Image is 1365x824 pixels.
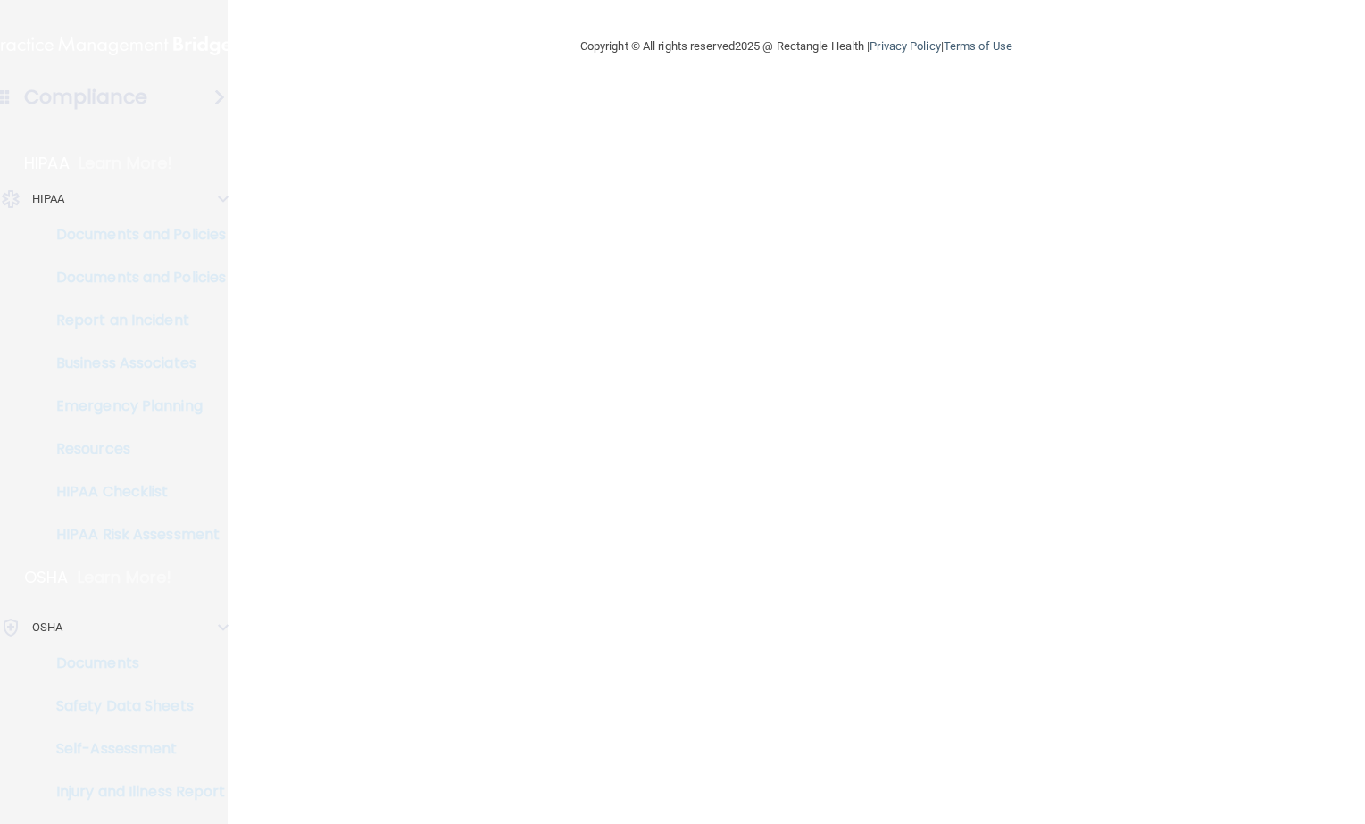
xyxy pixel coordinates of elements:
p: OSHA [24,567,69,588]
h4: Compliance [24,85,148,110]
p: Self-Assessment [12,740,255,758]
a: Terms of Use [944,39,1012,53]
p: HIPAA Checklist [12,483,255,501]
div: Copyright © All rights reserved 2025 @ Rectangle Health | | [470,18,1122,75]
p: OSHA [32,617,62,638]
p: Learn More! [79,153,173,174]
p: HIPAA [24,153,70,174]
p: Emergency Planning [12,397,255,415]
p: Business Associates [12,354,255,372]
p: Learn More! [78,567,172,588]
p: Documents and Policies [12,226,255,244]
p: Documents [12,654,255,672]
p: Report an Incident [12,312,255,329]
a: Privacy Policy [870,39,940,53]
p: HIPAA Risk Assessment [12,526,255,544]
p: Safety Data Sheets [12,697,255,715]
p: HIPAA [32,188,65,210]
p: Resources [12,440,255,458]
p: Injury and Illness Report [12,783,255,801]
p: Documents and Policies [12,269,255,287]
